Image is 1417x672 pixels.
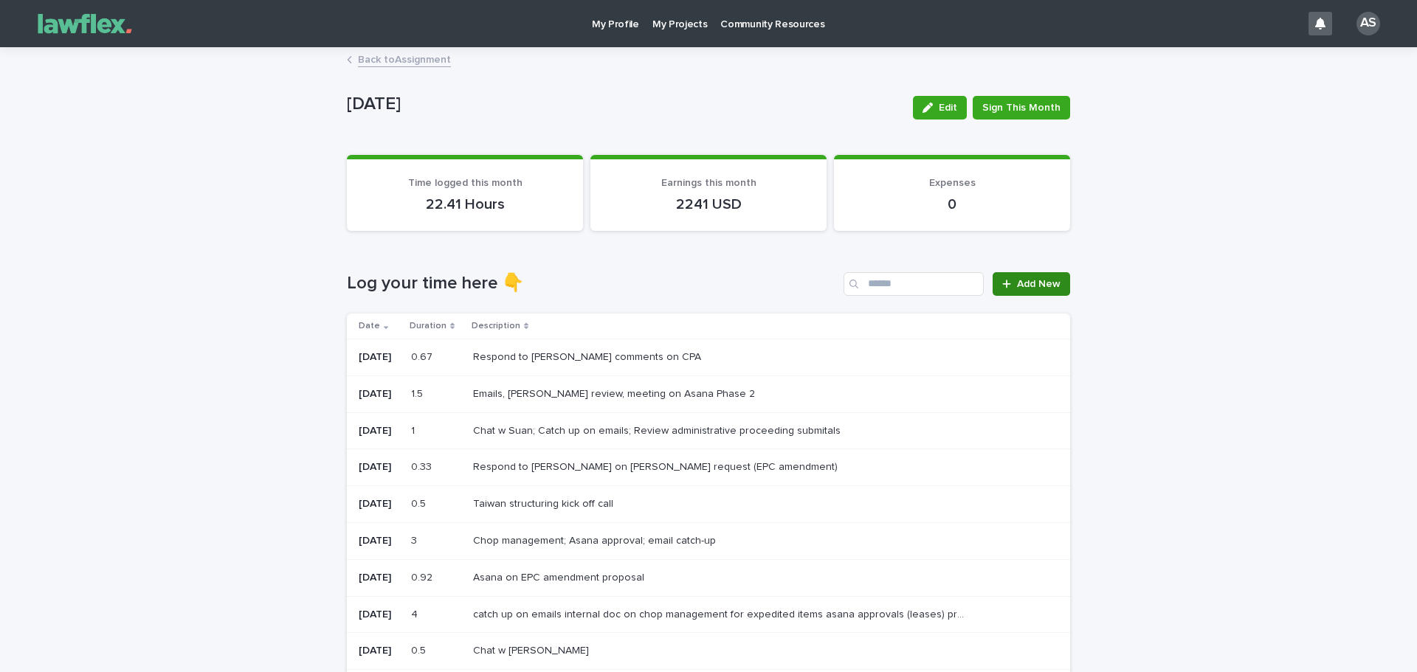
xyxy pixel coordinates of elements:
[359,609,399,621] p: [DATE]
[347,412,1070,449] tr: [DATE]11 Chat w Suan; Catch up on emails; Review administrative proceeding submitalsChat w Suan; ...
[411,642,429,657] p: 0.5
[347,273,838,294] h1: Log your time here 👇
[973,96,1070,119] button: Sign This Month
[359,572,399,584] p: [DATE]
[473,422,844,437] p: Chat w Suan; Catch up on emails; Review administrative proceeding submitals
[411,606,421,621] p: 4
[411,458,435,474] p: 0.33
[473,495,616,510] p: Taiwan structuring kick off call
[411,569,435,584] p: 0.92
[359,535,399,547] p: [DATE]
[411,495,429,510] p: 0.5
[347,522,1070,559] tr: [DATE]33 Chop management; Asana approval; email catch-upChop management; Asana approval; email ca...
[347,596,1070,633] tr: [DATE]44 catch up on emails internal doc on chop management for expedited items asana approvals (...
[473,606,968,621] p: catch up on emails internal doc on chop management for expedited items asana approvals (leases) p...
[473,385,758,401] p: Emails, [PERSON_NAME] review, meeting on Asana Phase 2
[410,318,447,334] p: Duration
[939,103,957,113] span: Edit
[359,645,399,657] p: [DATE]
[347,339,1070,375] tr: [DATE]0.670.67 Respond to [PERSON_NAME] comments on CPARespond to [PERSON_NAME] comments on CPA
[473,532,719,547] p: Chop management; Asana approval; email catch-up
[359,461,399,474] p: [DATE]
[473,458,841,474] p: Respond to [PERSON_NAME] on [PERSON_NAME] request (EPC amendment)
[608,195,809,213] p: 2241 USD
[913,96,967,119] button: Edit
[661,178,756,188] span: Earnings this month
[852,195,1052,213] p: 0
[408,178,523,188] span: Time logged this month
[982,100,1061,115] span: Sign This Month
[473,642,592,657] p: Chat w [PERSON_NAME]
[929,178,976,188] span: Expenses
[411,348,435,364] p: 0.67
[993,272,1070,296] a: Add New
[1017,279,1061,289] span: Add New
[359,388,399,401] p: [DATE]
[358,50,451,67] a: Back toAssignment
[347,486,1070,523] tr: [DATE]0.50.5 Taiwan structuring kick off callTaiwan structuring kick off call
[365,195,565,213] p: 22.41 Hours
[347,449,1070,486] tr: [DATE]0.330.33 Respond to [PERSON_NAME] on [PERSON_NAME] request (EPC amendment)Respond to [PERSO...
[844,272,984,296] input: Search
[347,94,901,115] p: [DATE]
[1356,12,1380,35] div: AS
[359,351,399,364] p: [DATE]
[359,498,399,510] p: [DATE]
[30,9,140,38] img: Gnvw4qrBSHOAfo8VMhG6
[473,348,704,364] p: Respond to [PERSON_NAME] comments on CPA
[411,532,420,547] p: 3
[411,385,426,401] p: 1.5
[411,422,418,437] p: 1
[347,559,1070,596] tr: [DATE]0.920.92 Asana on EPC amendment proposalAsana on EPC amendment proposal
[473,569,647,584] p: Asana on EPC amendment proposal
[347,633,1070,670] tr: [DATE]0.50.5 Chat w [PERSON_NAME]Chat w [PERSON_NAME]
[472,318,520,334] p: Description
[359,425,399,437] p: [DATE]
[347,375,1070,412] tr: [DATE]1.51.5 Emails, [PERSON_NAME] review, meeting on Asana Phase 2Emails, [PERSON_NAME] review, ...
[359,318,380,334] p: Date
